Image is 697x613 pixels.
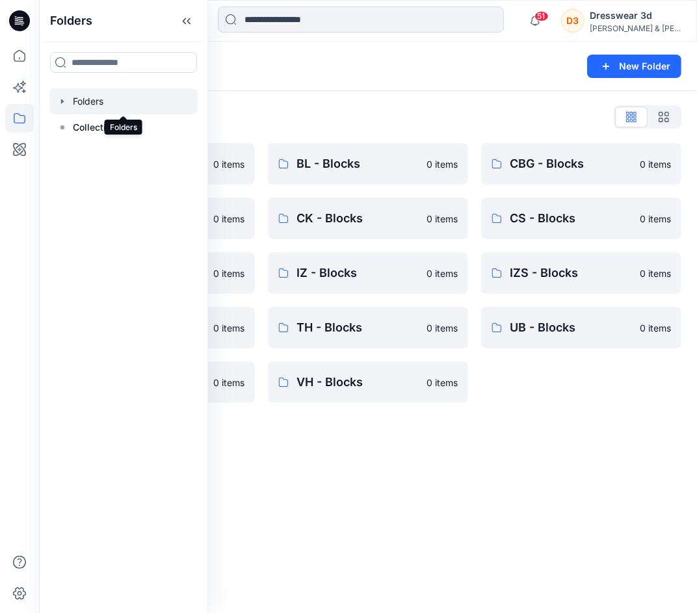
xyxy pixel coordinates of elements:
div: [PERSON_NAME] & [PERSON_NAME] [590,23,681,33]
a: UB - Blocks0 items [481,307,681,348]
p: Collections [73,120,122,135]
p: BL - Blocks [296,155,419,173]
p: IZ - Blocks [296,264,419,282]
a: TH - Blocks0 items [268,307,468,348]
a: CS - Blocks0 items [481,198,681,239]
a: IZ - Blocks0 items [268,252,468,294]
p: 0 items [427,212,458,226]
a: BL - Blocks0 items [268,143,468,185]
p: IZS - Blocks [510,264,632,282]
p: 0 items [640,267,671,280]
button: New Folder [587,55,681,78]
p: 0 items [213,212,244,226]
p: 0 items [427,321,458,335]
p: 0 items [213,267,244,280]
a: IZS - Blocks0 items [481,252,681,294]
p: CS - Blocks [510,209,632,228]
a: CBG - Blocks0 items [481,143,681,185]
p: 0 items [427,157,458,171]
p: 0 items [213,376,244,389]
p: 0 items [427,267,458,280]
p: UB - Blocks [510,319,632,337]
div: Dresswear 3d [590,8,681,23]
p: TH - Blocks [296,319,419,337]
span: 51 [534,11,549,21]
p: 0 items [640,212,671,226]
p: CK - Blocks [296,209,419,228]
p: 0 items [213,321,244,335]
p: CBG - Blocks [510,155,632,173]
a: VH - Blocks0 items [268,361,468,403]
p: 0 items [427,376,458,389]
div: D3 [561,9,585,33]
p: 0 items [640,157,671,171]
p: 0 items [640,321,671,335]
a: CK - Blocks0 items [268,198,468,239]
p: VH - Blocks [296,373,419,391]
p: 0 items [213,157,244,171]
